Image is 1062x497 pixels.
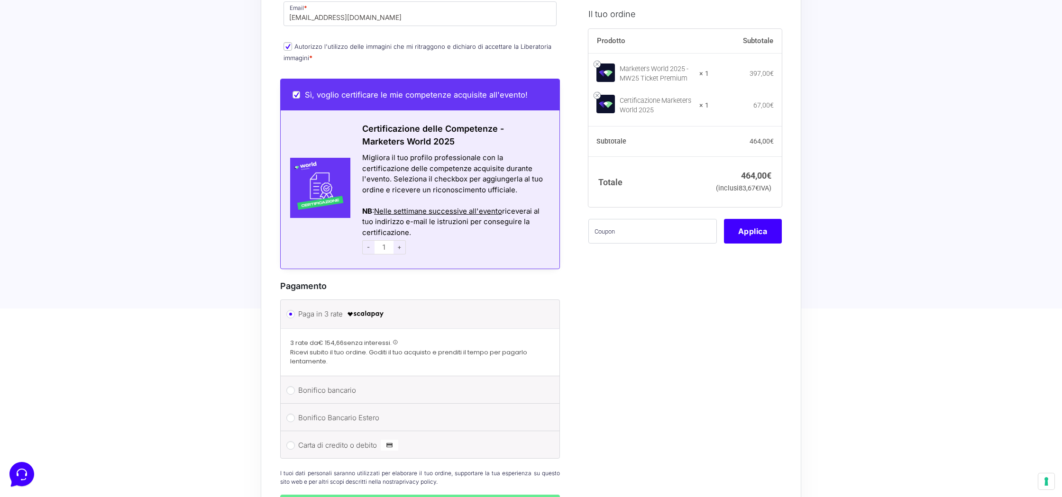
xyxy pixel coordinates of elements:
img: Certificazione Marketers World 2025 [596,95,615,113]
input: Autorizzo l'utilizzo delle immagini che mi ritraggono e dichiaro di accettare la Liberatoria imma... [284,42,292,51]
p: Aiuto [146,317,160,326]
label: Bonifico Bancario Estero [298,411,539,425]
iframe: Customerly Messenger Launcher [8,460,36,488]
button: Le tue preferenze relative al consenso per le tecnologie di tracciamento [1038,473,1054,489]
h3: Il tuo ordine [588,7,782,20]
th: Subtotale [588,126,709,156]
th: Subtotale [709,28,782,53]
input: Coupon [588,219,717,244]
div: Migliora il tuo profilo professionale con la certificazione delle competenze acquisite durante l'... [362,153,548,195]
h3: Pagamento [280,280,560,292]
img: Carta di credito o debito [381,440,398,451]
span: 83,67 [739,184,759,192]
a: privacy policy [399,478,436,485]
img: dark [46,53,64,72]
button: Home [8,304,66,326]
label: Carta di credito o debito [298,438,539,452]
span: Le tue conversazioni [15,38,81,45]
input: 1 [375,240,394,254]
span: € [767,171,771,181]
button: Inizia una conversazione [15,80,174,99]
input: Sì, voglio certificare le mie competenze acquisite all'evento! [293,91,300,99]
bdi: 464,00 [750,137,774,145]
span: € [755,184,759,192]
span: Nelle settimane successive all'evento [374,207,502,216]
th: Totale [588,156,709,207]
p: Messaggi [82,317,108,326]
th: Prodotto [588,28,709,53]
strong: × 1 [699,69,709,79]
div: Certificazione Marketers World 2025 [620,96,694,115]
img: Certificazione-MW24-300x300-1.jpg [281,158,350,218]
div: Marketers World 2025 - MW25 Ticket Premium [620,64,694,83]
div: : riceverai al tuo indirizzo e-mail le istruzioni per conseguire la certificazione. [362,206,548,238]
span: - [362,240,375,254]
img: dark [30,53,49,72]
label: Autorizzo l'utilizzo delle immagini che mi ritraggono e dichiaro di accettare la Liberatoria imma... [284,43,551,61]
small: (inclusi IVA) [716,184,771,192]
a: Apri Centro Assistenza [101,117,174,125]
span: Trova una risposta [15,117,74,125]
button: Messaggi [66,304,124,326]
span: € [770,101,774,108]
button: Aiuto [124,304,182,326]
span: Inizia una conversazione [62,85,140,93]
p: Home [28,317,45,326]
button: Applica [724,219,782,244]
img: scalapay-logo-black.png [347,308,385,320]
img: dark [15,53,34,72]
h2: Ciao da Marketers 👋 [8,8,159,23]
strong: × 1 [699,100,709,110]
input: Cerca un articolo... [21,138,155,147]
p: I tuoi dati personali saranno utilizzati per elaborare il tuo ordine, supportare la tua esperienz... [280,469,560,486]
label: Bonifico bancario [298,383,539,398]
span: € [770,137,774,145]
strong: NB [362,207,372,216]
img: Marketers World 2025 - MW25 Ticket Premium [596,63,615,81]
span: Sì, voglio certificare le mie competenze acquisite all'evento! [305,90,528,99]
div: Azioni del messaggio [362,195,548,206]
span: Certificazione delle Competenze - Marketers World 2025 [362,124,504,146]
label: Paga in 3 rate [298,307,539,321]
span: € [770,70,774,77]
bdi: 397,00 [750,70,774,77]
span: + [394,240,406,254]
bdi: 67,00 [753,101,774,108]
bdi: 464,00 [741,171,771,181]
